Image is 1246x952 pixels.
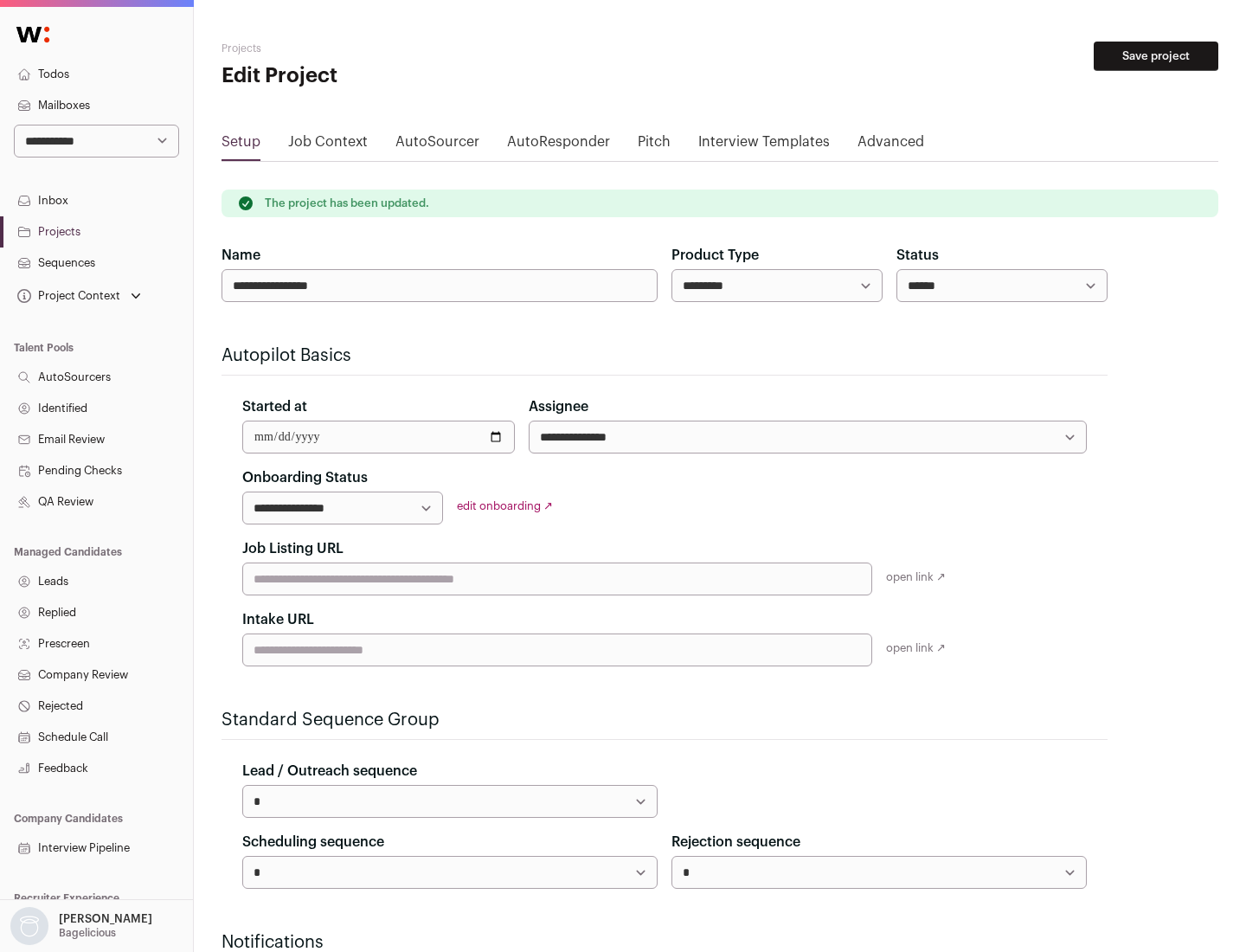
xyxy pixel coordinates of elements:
label: Rejection sequence [671,832,800,852]
label: Onboarding Status [242,467,368,488]
label: Job Listing URL [242,538,344,559]
label: Status [896,245,939,266]
a: Setup [222,132,260,159]
label: Scheduling sequence [242,832,384,852]
label: Lead / Outreach sequence [242,761,417,782]
a: Job Context [288,132,368,159]
img: nopic.png [10,907,48,945]
h1: Edit Project [222,62,554,90]
p: The project has been updated. [265,196,429,210]
label: Name [222,245,260,266]
a: edit onboarding ↗ [457,500,553,511]
label: Product Type [671,245,759,266]
h2: Projects [222,42,554,55]
label: Started at [242,396,307,417]
div: Project Context [14,289,120,303]
label: Assignee [529,396,588,417]
h2: Autopilot Basics [222,344,1108,368]
label: Intake URL [242,609,314,630]
button: Save project [1094,42,1218,71]
a: Advanced [857,132,924,159]
a: Pitch [638,132,671,159]
p: [PERSON_NAME] [59,912,152,926]
img: Wellfound [7,17,59,52]
a: AutoSourcer [395,132,479,159]
a: Interview Templates [698,132,830,159]
a: AutoResponder [507,132,610,159]
button: Open dropdown [7,907,156,945]
button: Open dropdown [14,284,145,308]
p: Bagelicious [59,926,116,940]
h2: Standard Sequence Group [222,708,1108,732]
